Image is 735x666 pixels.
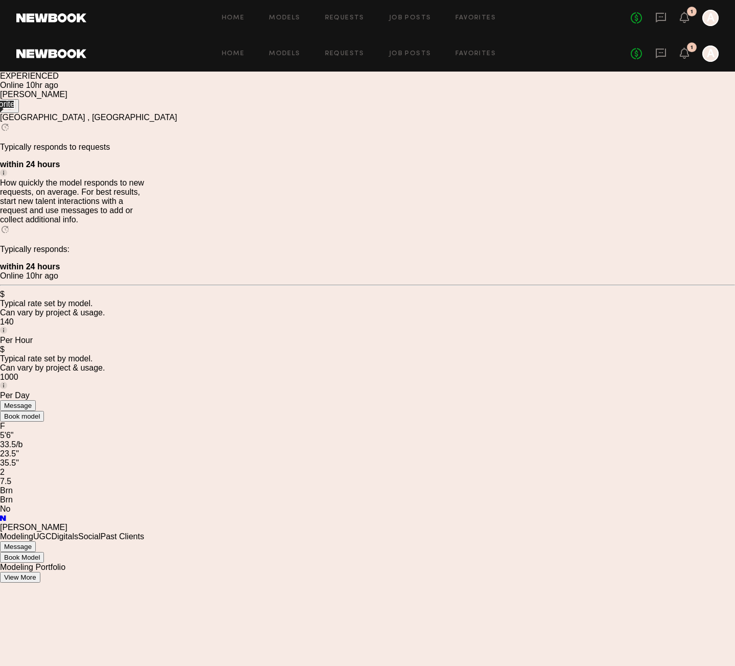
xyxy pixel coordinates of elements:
a: Digitals [52,532,78,541]
div: 1 [691,9,693,15]
a: Requests [325,15,364,21]
a: UGC [33,532,52,541]
a: Models [269,15,300,21]
div: 1 [691,45,693,51]
a: Job Posts [389,15,431,21]
a: Past Clients [101,532,144,541]
a: Models [269,51,300,57]
a: Home [222,15,245,21]
a: Favorites [455,51,496,57]
a: Social [78,532,101,541]
a: Requests [325,51,364,57]
a: Job Posts [389,51,431,57]
a: A [702,10,719,26]
a: A [702,45,719,62]
a: Home [222,51,245,57]
a: Favorites [455,15,496,21]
